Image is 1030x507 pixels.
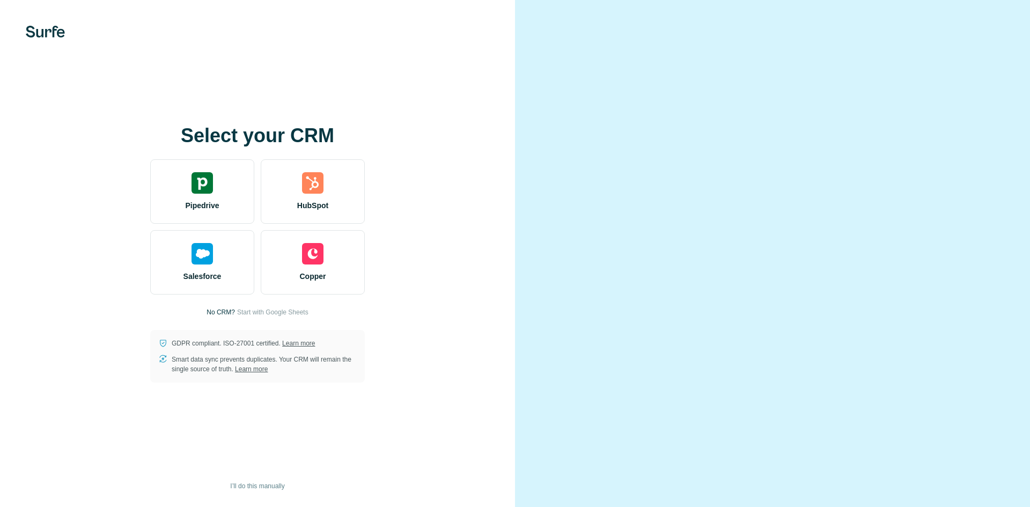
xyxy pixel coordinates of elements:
a: Learn more [282,340,315,347]
span: Copper [300,271,326,282]
button: Start with Google Sheets [237,307,308,317]
span: HubSpot [297,200,328,211]
h1: Select your CRM [150,125,365,146]
img: salesforce's logo [192,243,213,264]
img: copper's logo [302,243,323,264]
span: I’ll do this manually [230,481,284,491]
p: No CRM? [207,307,235,317]
img: hubspot's logo [302,172,323,194]
p: GDPR compliant. ISO-27001 certified. [172,339,315,348]
a: Learn more [235,365,268,373]
span: Pipedrive [185,200,219,211]
img: Surfe's logo [26,26,65,38]
span: Salesforce [183,271,222,282]
img: pipedrive's logo [192,172,213,194]
p: Smart data sync prevents duplicates. Your CRM will remain the single source of truth. [172,355,356,374]
button: I’ll do this manually [223,478,292,494]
